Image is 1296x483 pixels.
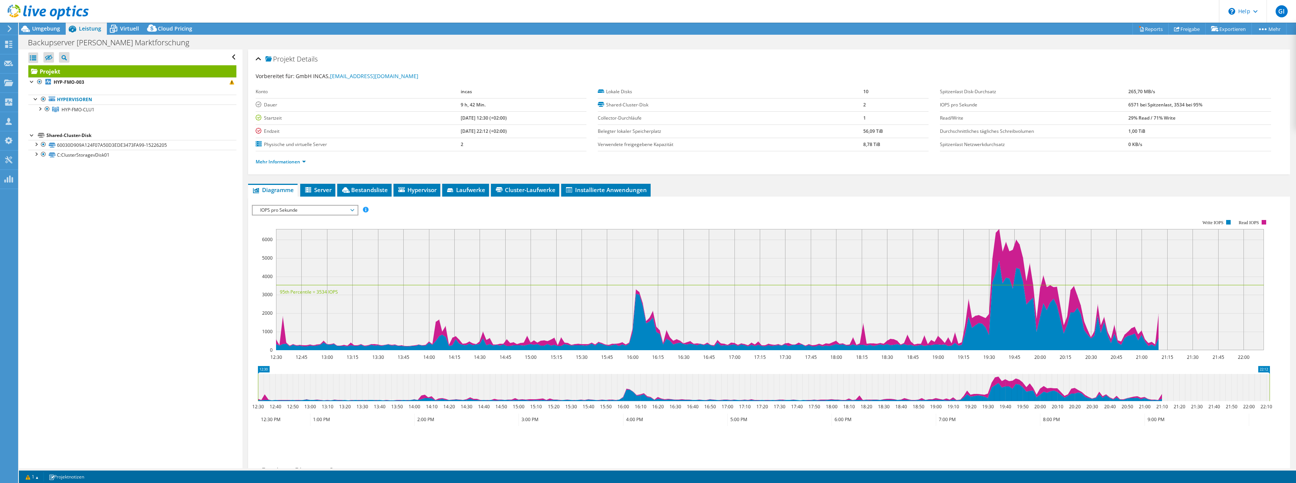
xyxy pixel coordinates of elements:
b: 0 KB/s [1128,141,1142,148]
text: 18:40 [895,403,907,410]
text: 19:30 [982,403,994,410]
text: 15:00 [525,354,536,360]
text: 16:45 [703,354,714,360]
label: Shared-Cluster-Disk [598,101,863,109]
text: 14:50 [495,403,507,410]
text: 18:00 [830,354,842,360]
text: 17:40 [791,403,802,410]
text: 13:00 [321,354,333,360]
text: 18:30 [881,354,893,360]
text: 21:30 [1191,403,1202,410]
text: 20:30 [1086,403,1098,410]
text: 19:50 [1017,403,1028,410]
a: HYP-FMO-CLU1 [28,105,236,114]
text: 13:40 [373,403,385,410]
text: 20:30 [1085,354,1097,360]
label: Belegter lokaler Speicherplatz [598,128,863,135]
text: 17:00 [728,354,740,360]
svg: \n [1228,8,1235,15]
text: 16:30 [669,403,681,410]
label: Verwendete freigegebene Kapazität [598,141,863,148]
a: Mehr Informationen [256,158,306,165]
a: Freigabe [1168,23,1206,35]
label: Durchschnittliches tägliches Schreibvolumen [940,128,1128,135]
text: 19:45 [1008,354,1020,360]
text: 12:45 [295,354,307,360]
text: 19:10 [947,403,959,410]
text: 16:10 [634,403,646,410]
text: 19:15 [957,354,969,360]
a: Exportieren [1205,23,1252,35]
a: Hypervisoren [28,95,236,105]
text: 13:30 [356,403,368,410]
text: 15:50 [600,403,611,410]
text: 95th Percentile = 3534 IOPS [280,289,338,295]
text: 19:00 [932,354,944,360]
span: Hypervisor [397,186,437,194]
b: 1 [863,115,866,121]
text: 22:10 [1260,403,1272,410]
a: HYP-FMO-003 [28,77,236,87]
text: 20:15 [1059,354,1071,360]
text: 17:30 [773,403,785,410]
a: C:ClusterStoragevDisk01 [28,150,236,160]
label: Lokale Disks [598,88,863,95]
span: Bestandsliste [341,186,388,194]
div: Shared-Cluster-Disk [46,131,236,140]
a: Reports [1132,23,1169,35]
text: 6000 [262,236,273,243]
text: 17:00 [721,403,733,410]
b: 10 [863,88,869,95]
text: 18:50 [912,403,924,410]
b: [DATE] 12:30 (+02:00) [461,115,507,121]
label: Startzeit [256,114,461,122]
text: 16:15 [652,354,663,360]
text: 21:20 [1173,403,1185,410]
h1: Backupserver [PERSON_NAME] Marktforschung [25,38,201,47]
label: Endzeit [256,128,461,135]
text: 18:15 [856,354,867,360]
text: 12:30 [252,403,264,410]
text: 16:30 [677,354,689,360]
span: IOPS pro Sekunde [256,206,353,215]
text: 16:40 [687,403,698,410]
a: [EMAIL_ADDRESS][DOMAIN_NAME] [330,72,418,80]
text: 21:00 [1139,403,1150,410]
span: Installierte Anwendungen [565,186,647,194]
text: 14:30 [460,403,472,410]
span: Leistung [79,25,101,32]
span: HYP-FMO-CLU1 [62,106,94,113]
b: 56,09 TiB [863,128,883,134]
label: Vorbereitet für: [256,72,295,80]
span: Details [297,54,318,63]
span: Virtuell [120,25,139,32]
text: 16:50 [704,403,716,410]
text: 13:20 [339,403,350,410]
label: Spitzenlast Netzwerkdurchsatz [940,141,1128,148]
span: Server [304,186,332,194]
span: GmbH INCAS, [296,72,418,80]
text: 15:30 [575,354,587,360]
text: 15:20 [548,403,559,410]
label: Physische und virtuelle Server [256,141,461,148]
span: Umgebung [32,25,60,32]
text: 5000 [262,255,273,261]
b: 8,78 TiB [863,141,880,148]
text: 15:00 [512,403,524,410]
text: 13:00 [304,403,316,410]
text: 17:10 [739,403,750,410]
text: 14:45 [499,354,511,360]
text: 18:20 [860,403,872,410]
text: 21:45 [1212,354,1224,360]
text: 13:50 [391,403,403,410]
text: 18:45 [907,354,918,360]
text: 22:00 [1237,354,1249,360]
text: 18:00 [825,403,837,410]
text: Read IOPS [1239,220,1259,225]
text: 21:30 [1186,354,1198,360]
text: 14:10 [426,403,437,410]
a: Mehr [1251,23,1287,35]
text: 18:10 [843,403,855,410]
text: 13:30 [372,354,384,360]
text: 16:00 [617,403,629,410]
